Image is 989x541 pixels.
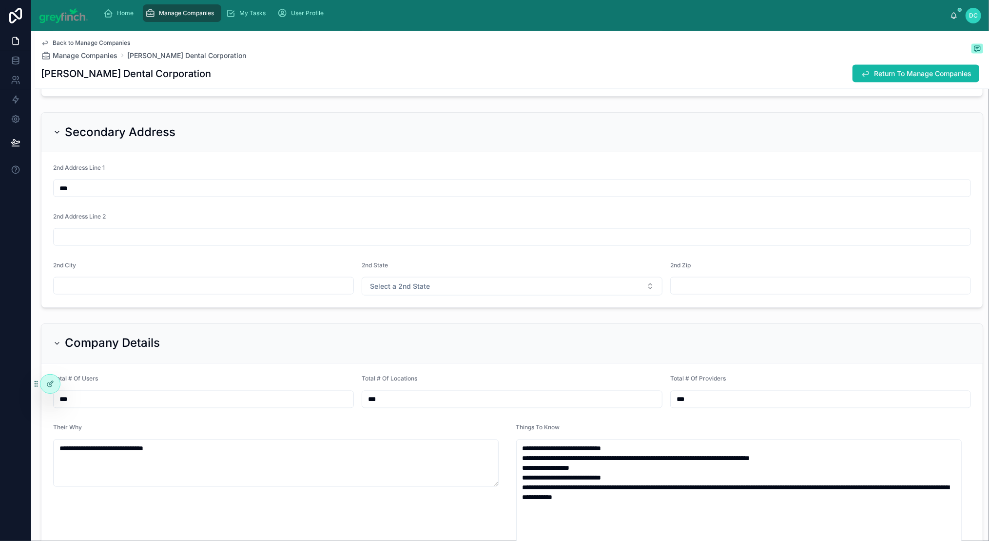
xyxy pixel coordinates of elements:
[41,51,117,60] a: Manage Companies
[96,2,950,24] div: scrollable content
[516,424,560,431] span: Things To Know
[275,4,331,22] a: User Profile
[41,39,130,47] a: Back to Manage Companies
[39,8,88,23] img: App logo
[53,39,130,47] span: Back to Manage Companies
[362,277,662,296] button: Select Button
[53,51,117,60] span: Manage Companies
[362,375,417,382] span: Total # Of Locations
[670,261,691,269] span: 2nd Zip
[65,336,160,351] h2: Company Details
[143,4,221,22] a: Manage Companies
[41,67,211,80] h1: [PERSON_NAME] Dental Corporation
[370,281,430,291] span: Select a 2nd State
[53,213,106,220] span: 2nd Address Line 2
[117,9,134,17] span: Home
[53,375,98,382] span: Total # Of Users
[853,65,979,82] button: Return To Manage Companies
[223,4,273,22] a: My Tasks
[101,4,141,22] a: Home
[65,124,175,140] h2: Secondary Address
[53,424,82,431] span: Their Why
[159,9,214,17] span: Manage Companies
[969,12,978,20] span: DC
[670,375,726,382] span: Total # Of Providers
[53,261,76,269] span: 2nd City
[53,164,105,171] span: 2nd Address Line 1
[127,51,246,60] a: [PERSON_NAME] Dental Corporation
[874,69,971,79] span: Return To Manage Companies
[362,261,388,269] span: 2nd State
[240,9,266,17] span: My Tasks
[291,9,324,17] span: User Profile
